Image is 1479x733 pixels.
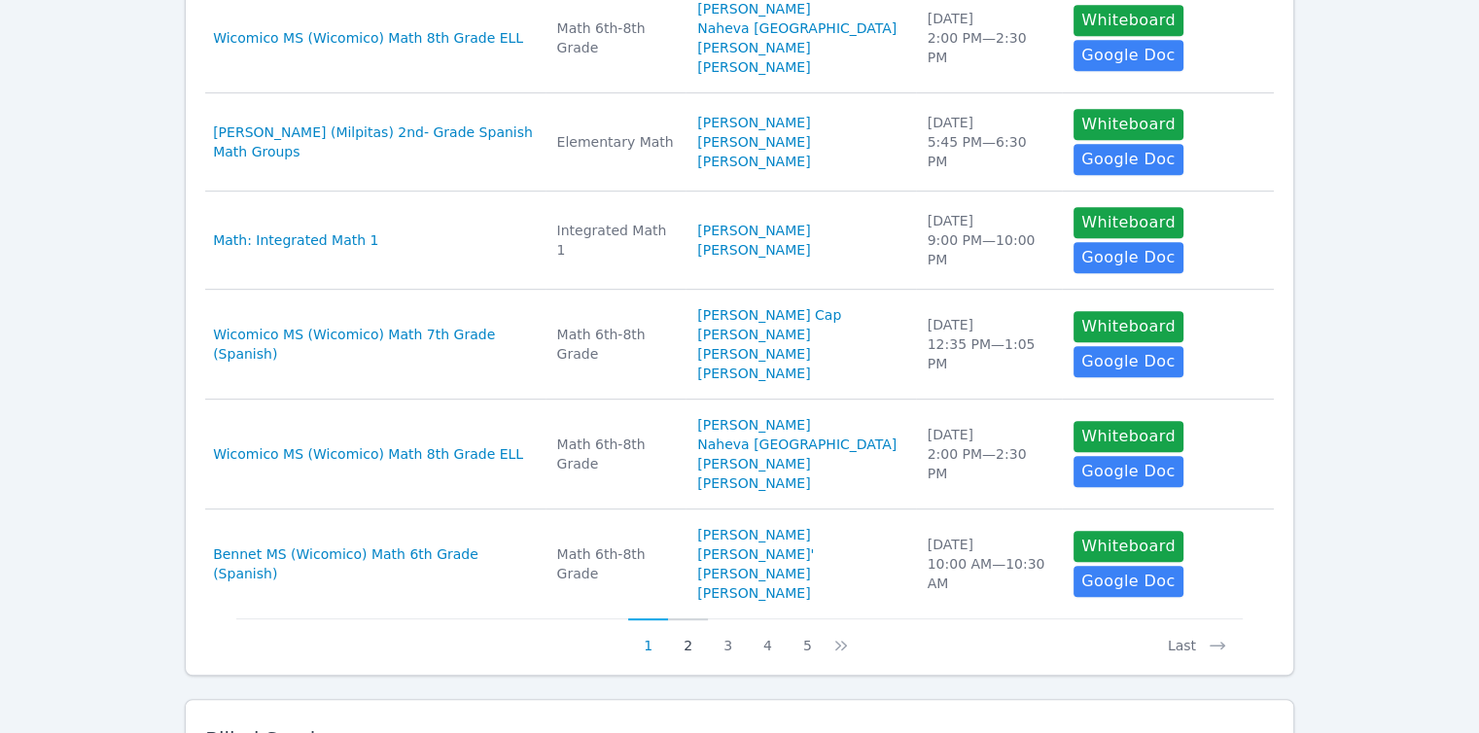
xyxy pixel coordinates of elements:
div: Elementary Math [557,132,675,152]
div: Math 6th-8th Grade [557,18,675,57]
div: [DATE] 12:35 PM — 1:05 PM [928,315,1051,373]
a: [PERSON_NAME] [697,325,810,344]
a: [PERSON_NAME] [697,415,810,435]
div: [DATE] 9:00 PM — 10:00 PM [928,211,1051,269]
tr: [PERSON_NAME] (Milpitas) 2nd- Grade Spanish Math GroupsElementary Math[PERSON_NAME][PERSON_NAME][... [205,93,1274,192]
tr: Wicomico MS (Wicomico) Math 8th Grade ELLMath 6th-8th Grade[PERSON_NAME]Naheva [GEOGRAPHIC_DATA][... [205,400,1274,509]
tr: Bennet MS (Wicomico) Math 6th Grade (Spanish)Math 6th-8th Grade[PERSON_NAME][PERSON_NAME]' [PERSO... [205,509,1274,618]
a: [PERSON_NAME] [697,583,810,603]
tr: Math: Integrated Math 1Integrated Math 1[PERSON_NAME][PERSON_NAME][DATE]9:00 PM—10:00 PMWhiteboar... [205,192,1274,290]
a: [PERSON_NAME]' [PERSON_NAME] [697,544,903,583]
a: [PERSON_NAME] [697,364,810,383]
a: [PERSON_NAME] [697,525,810,544]
a: [PERSON_NAME] [697,454,810,473]
a: Bennet MS (Wicomico) Math 6th Grade (Spanish) [213,544,533,583]
button: Whiteboard [1074,207,1183,238]
div: [DATE] 5:45 PM — 6:30 PM [928,113,1051,171]
a: [PERSON_NAME] [697,473,810,493]
a: [PERSON_NAME] [697,57,810,77]
button: Last [1152,618,1243,655]
a: Wicomico MS (Wicomico) Math 8th Grade ELL [213,444,523,464]
a: [PERSON_NAME] [697,38,810,57]
div: [DATE] 2:00 PM — 2:30 PM [928,425,1051,483]
div: Math 6th-8th Grade [557,544,675,583]
div: Math 6th-8th Grade [557,325,675,364]
button: 5 [788,618,828,655]
button: Whiteboard [1074,109,1183,140]
a: Google Doc [1074,456,1182,487]
a: Google Doc [1074,566,1182,597]
button: 3 [708,618,748,655]
button: Whiteboard [1074,421,1183,452]
a: [PERSON_NAME] [697,221,810,240]
button: Whiteboard [1074,311,1183,342]
a: [PERSON_NAME] [697,240,810,260]
button: Whiteboard [1074,5,1183,36]
a: Math: Integrated Math 1 [213,230,378,250]
a: Google Doc [1074,144,1182,175]
a: [PERSON_NAME] [697,344,810,364]
div: Integrated Math 1 [557,221,675,260]
a: Wicomico MS (Wicomico) Math 7th Grade (Spanish) [213,325,533,364]
a: [PERSON_NAME] (Milpitas) 2nd- Grade Spanish Math Groups [213,122,533,161]
a: [PERSON_NAME] [697,113,810,132]
button: 1 [628,618,668,655]
a: Naheva [GEOGRAPHIC_DATA] [697,435,897,454]
a: [PERSON_NAME] Cap [697,305,841,325]
a: Naheva [GEOGRAPHIC_DATA] [697,18,897,38]
a: [PERSON_NAME] [697,152,810,171]
a: Google Doc [1074,346,1182,377]
div: Math 6th-8th Grade [557,435,675,473]
div: [DATE] 10:00 AM — 10:30 AM [928,535,1051,593]
button: Whiteboard [1074,531,1183,562]
a: Wicomico MS (Wicomico) Math 8th Grade ELL [213,28,523,48]
a: Google Doc [1074,40,1182,71]
button: 2 [668,618,708,655]
div: [DATE] 2:00 PM — 2:30 PM [928,9,1051,67]
button: 4 [748,618,788,655]
a: [PERSON_NAME] [697,132,810,152]
tr: Wicomico MS (Wicomico) Math 7th Grade (Spanish)Math 6th-8th Grade[PERSON_NAME] Cap[PERSON_NAME][P... [205,290,1274,400]
a: Google Doc [1074,242,1182,273]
